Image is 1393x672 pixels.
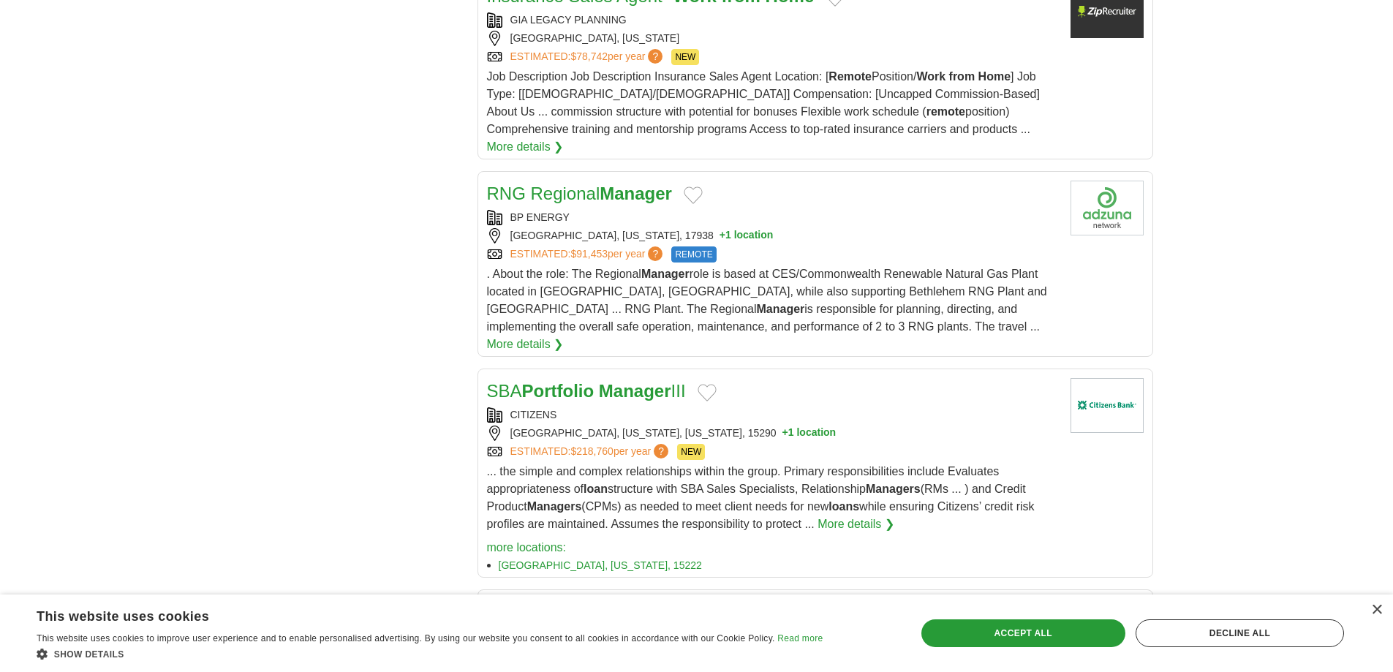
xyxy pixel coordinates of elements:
span: Show details [54,649,124,660]
strong: Portfolio [522,381,594,401]
span: $218,760 [570,445,613,457]
strong: Managers [527,500,582,513]
span: REMOTE [671,246,716,263]
strong: Manager [599,381,671,401]
button: +1 location [720,228,774,243]
strong: Managers [866,483,921,495]
span: + [720,228,725,243]
div: BP ENERGY [487,210,1059,225]
span: $91,453 [570,248,608,260]
div: GIA LEGACY PLANNING [487,12,1059,28]
span: ? [648,246,662,261]
strong: loan [584,483,608,495]
span: $78,742 [570,50,608,62]
span: . About the role: The Regional role is based at CES/Commonwealth Renewable Natural Gas Plant loca... [487,268,1047,333]
span: + [782,426,788,441]
div: Show details [37,646,823,661]
a: [GEOGRAPHIC_DATA], [US_STATE], 15222 [499,559,702,571]
strong: Remote [828,70,872,83]
a: More details ❯ [487,138,564,156]
strong: remote [926,105,965,118]
a: SBAPortfolio ManagerIII [487,381,686,401]
a: CITIZENS [510,409,557,420]
span: This website uses cookies to improve user experience and to enable personalised advertising. By u... [37,633,775,643]
span: NEW [671,49,699,65]
a: RNG RegionalManager [487,184,672,203]
div: This website uses cookies [37,603,786,625]
img: Citizens logo [1071,378,1144,433]
strong: from [949,70,975,83]
a: More details ❯ [818,516,894,533]
strong: Work [916,70,945,83]
a: More details ❯ [487,336,564,353]
strong: loans [828,500,859,513]
img: Company logo [1071,181,1144,235]
div: Accept all [921,619,1125,647]
div: [GEOGRAPHIC_DATA], [US_STATE], 17938 [487,228,1059,243]
a: ESTIMATED:$218,760per year? [510,444,672,460]
div: Close [1371,605,1382,616]
button: Add to favorite jobs [698,384,717,401]
button: +1 location [782,426,837,441]
strong: Manager [757,303,805,315]
span: ? [648,49,662,64]
a: ESTIMATED:$78,742per year? [510,49,666,65]
strong: Home [978,70,1011,83]
span: NEW [677,444,705,460]
strong: Manager [600,184,672,203]
a: Read more, opens a new window [777,633,823,643]
p: more locations: [487,539,1059,556]
span: Job Description Job Description Insurance Sales Agent Location: [ Position/ ] Job Type: [[DEMOGRA... [487,70,1040,135]
div: [GEOGRAPHIC_DATA], [US_STATE] [487,31,1059,46]
span: ... the simple and complex relationships within the group. Primary responsibilities include Evalu... [487,465,1035,530]
a: ESTIMATED:$91,453per year? [510,246,666,263]
div: [GEOGRAPHIC_DATA], [US_STATE], [US_STATE], 15290 [487,426,1059,441]
div: Decline all [1136,619,1344,647]
strong: Manager [641,268,690,280]
span: ? [654,444,668,458]
button: Add to favorite jobs [684,186,703,204]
